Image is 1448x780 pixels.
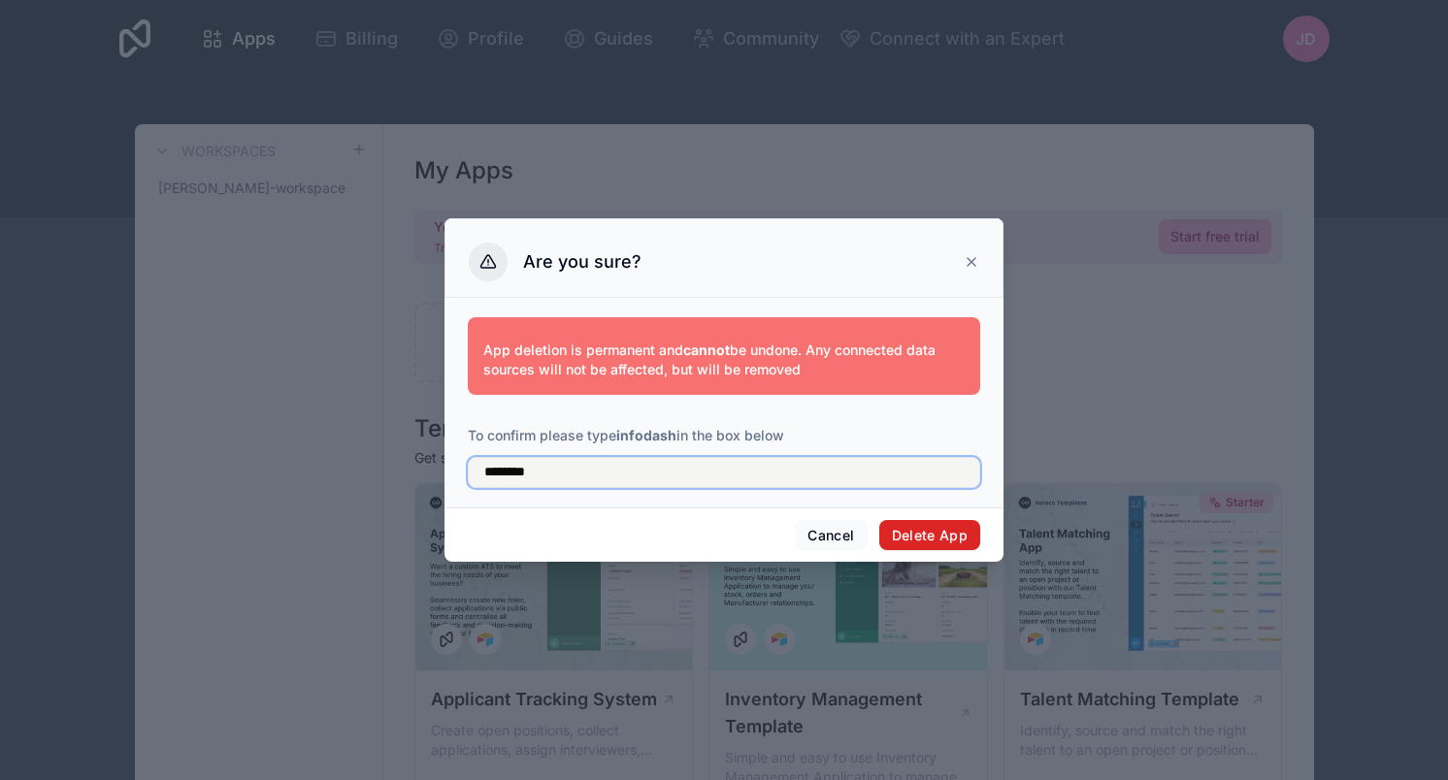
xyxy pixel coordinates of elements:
[616,427,676,443] strong: infodash
[468,426,980,445] p: To confirm please type in the box below
[523,250,642,274] h3: Are you sure?
[795,520,867,551] button: Cancel
[683,341,730,358] strong: cannot
[483,341,965,379] p: App deletion is permanent and be undone. Any connected data sources will not be affected, but wil...
[879,520,981,551] button: Delete App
